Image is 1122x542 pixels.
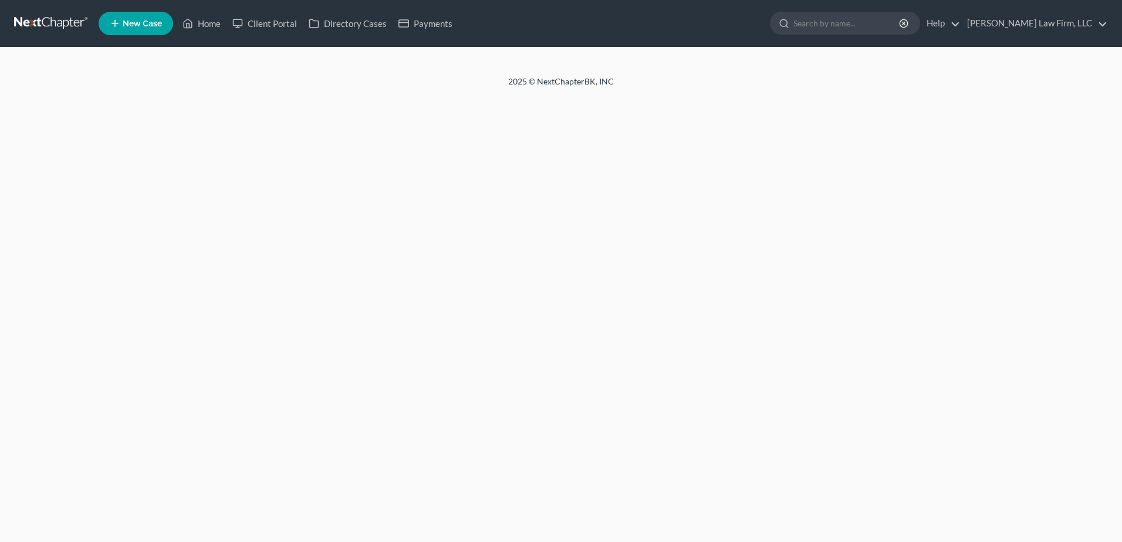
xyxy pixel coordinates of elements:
input: Search by name... [793,12,901,34]
a: [PERSON_NAME] Law Firm, LLC [961,13,1107,34]
a: Directory Cases [303,13,393,34]
span: New Case [123,19,162,28]
a: Home [177,13,227,34]
a: Client Portal [227,13,303,34]
div: 2025 © NextChapterBK, INC [227,76,895,97]
a: Help [921,13,960,34]
a: Payments [393,13,458,34]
